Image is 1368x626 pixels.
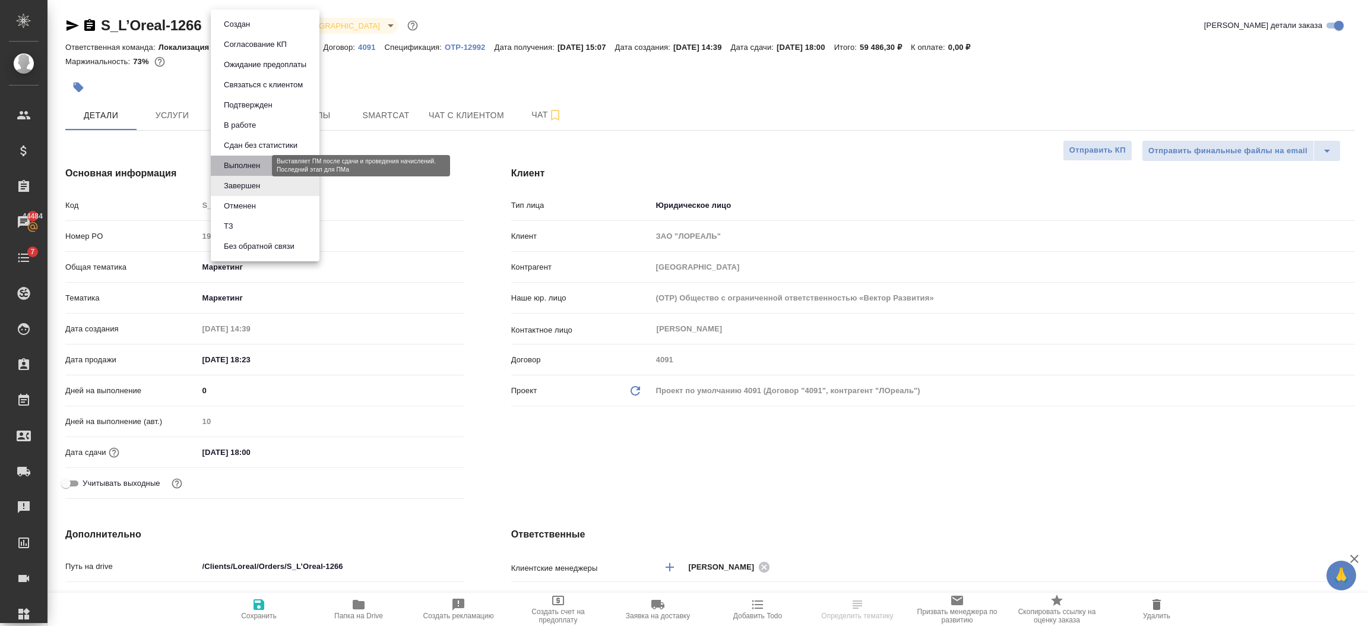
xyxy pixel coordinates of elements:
[220,78,306,91] button: Связаться с клиентом
[220,159,264,172] button: Выполнен
[220,119,259,132] button: В работе
[220,179,264,192] button: Завершен
[220,99,276,112] button: Подтвержден
[220,58,310,71] button: Ожидание предоплаты
[220,240,298,253] button: Без обратной связи
[220,139,301,152] button: Сдан без статистики
[220,220,237,233] button: ТЗ
[220,200,259,213] button: Отменен
[220,18,254,31] button: Создан
[220,38,290,51] button: Согласование КП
